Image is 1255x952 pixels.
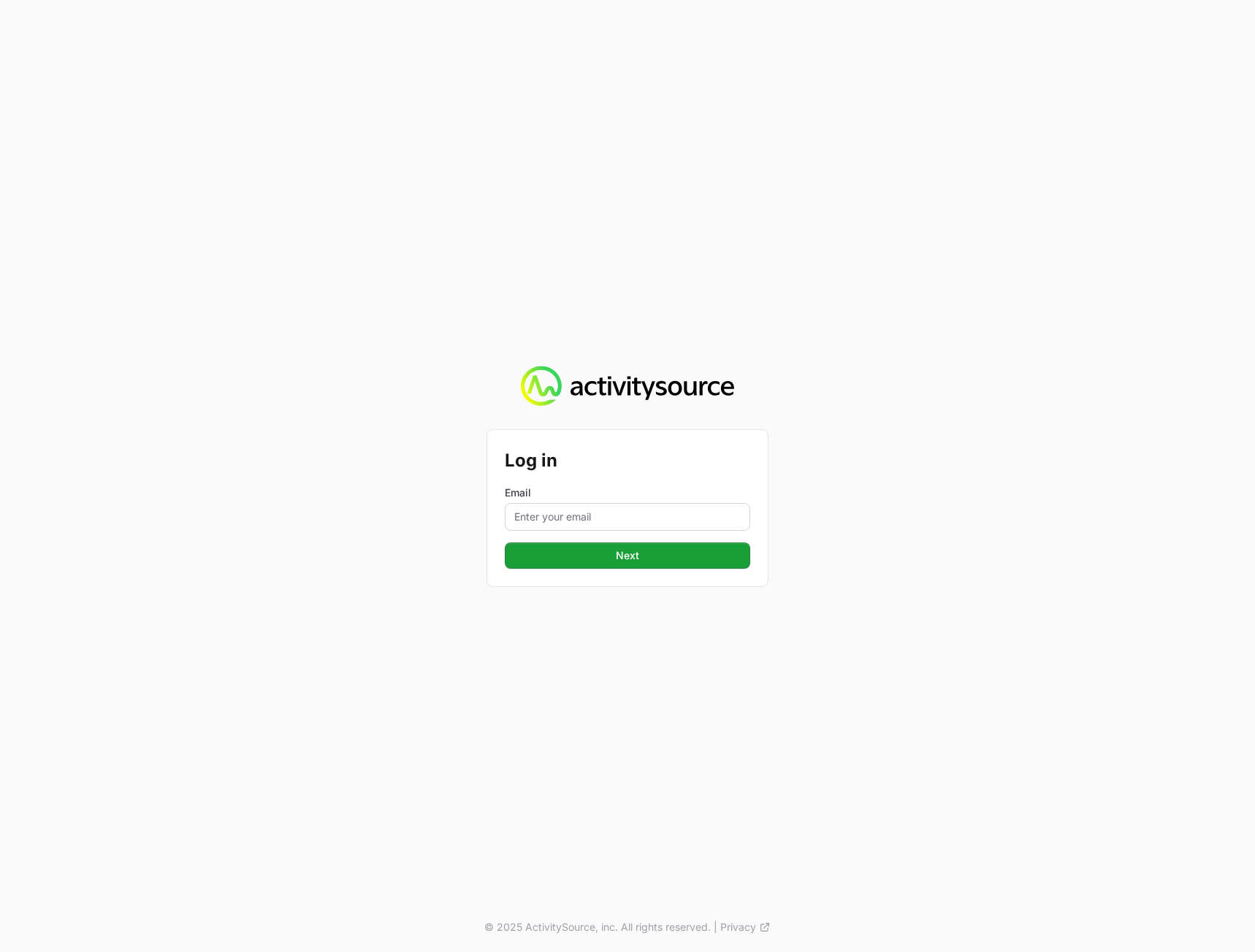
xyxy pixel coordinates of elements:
[720,920,771,934] a: Privacy
[714,920,717,934] span: |
[521,366,733,407] img: Activity Source
[505,503,750,531] input: Enter your email
[505,448,750,474] h2: Log in
[505,485,750,500] label: Email
[505,542,750,569] button: Next
[484,920,711,934] p: © 2025 ActivitySource, inc. All rights reserved.
[514,547,741,564] span: Next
